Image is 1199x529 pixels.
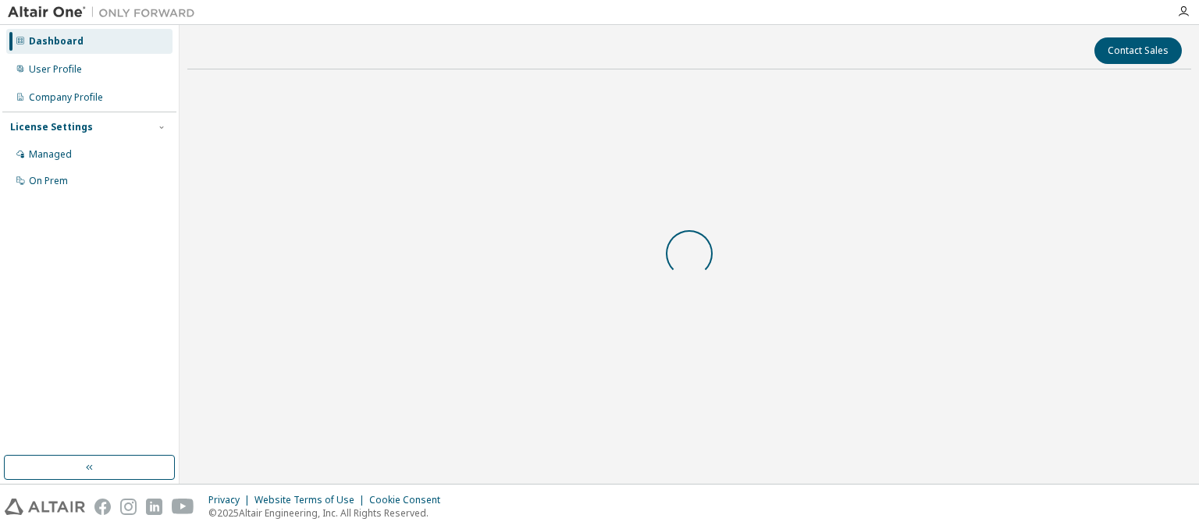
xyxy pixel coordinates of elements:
[94,499,111,515] img: facebook.svg
[29,175,68,187] div: On Prem
[8,5,203,20] img: Altair One
[1094,37,1182,64] button: Contact Sales
[10,121,93,133] div: License Settings
[254,494,369,506] div: Website Terms of Use
[29,148,72,161] div: Managed
[5,499,85,515] img: altair_logo.svg
[369,494,450,506] div: Cookie Consent
[208,494,254,506] div: Privacy
[208,506,450,520] p: © 2025 Altair Engineering, Inc. All Rights Reserved.
[29,91,103,104] div: Company Profile
[172,499,194,515] img: youtube.svg
[120,499,137,515] img: instagram.svg
[146,499,162,515] img: linkedin.svg
[29,35,84,48] div: Dashboard
[29,63,82,76] div: User Profile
